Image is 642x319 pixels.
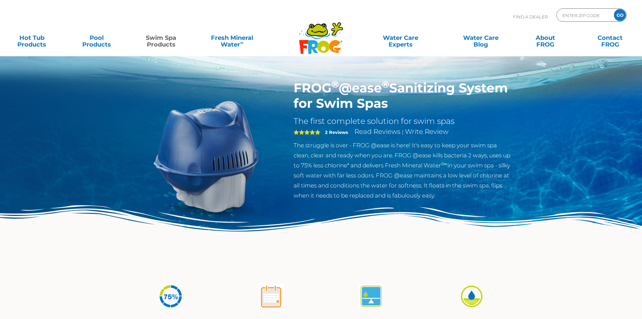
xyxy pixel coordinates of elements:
input: GO [614,9,626,21]
a: Write Review [405,128,448,136]
img: atease-icon-self-regulates [359,284,384,309]
h1: FROG @ease Sanitizing System for Swim Spas [294,80,512,111]
a: Read Reviews [354,128,401,136]
span: 5 [294,130,320,135]
img: Frog Products Logo [295,13,347,54]
a: ContactFROG [585,31,635,45]
img: icon-atease-75percent-less [158,284,183,309]
a: Water CareExperts [359,31,441,45]
a: AboutFROG [520,31,570,45]
a: Fresh MineralWater∞ [201,31,263,45]
a: PoolProducts [71,31,121,45]
sup: ® [331,78,339,90]
p: Find A Dealer [513,8,548,25]
strong: 2 Reviews [325,130,348,135]
a: Swim SpaProducts [136,31,186,45]
p: The struggle is over - FROG @ease is here! It's easy to keep your swim spa clean, clear and ready... [294,140,512,201]
a: Hot TubProducts [7,31,57,45]
img: ss-@ease-hero.png [130,80,284,234]
a: Water CareBlog [456,31,506,45]
img: icon-atease-easy-on [459,284,484,309]
sup: ∞ [240,40,243,45]
h2: The first complete solution for swim spas [294,116,512,126]
sup: ®∞ [441,161,447,166]
sup: ® [382,78,389,90]
img: atease-icon-shock-once [258,284,284,309]
span: | [402,129,404,135]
